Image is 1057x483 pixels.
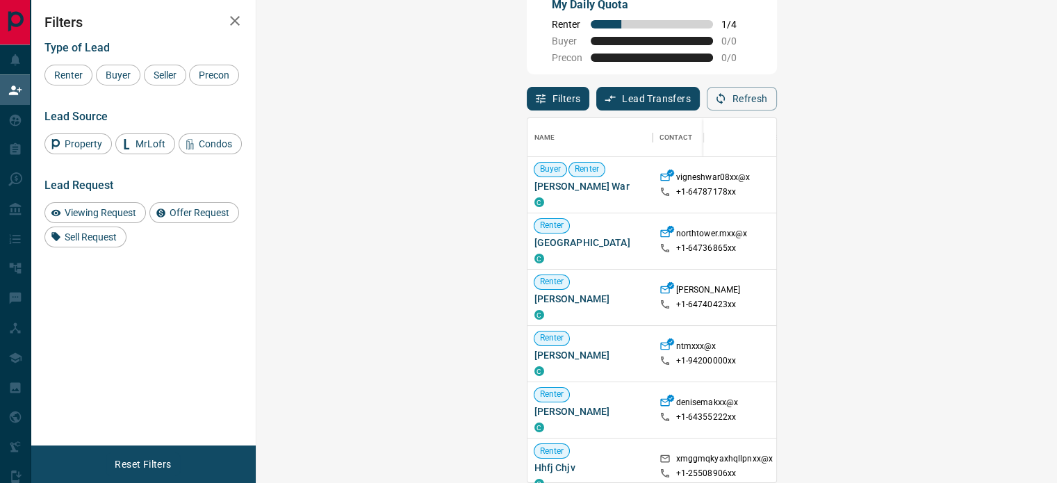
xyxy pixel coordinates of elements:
[676,284,741,299] p: [PERSON_NAME]
[676,411,737,423] p: +1- 64355222xx
[534,179,646,193] span: [PERSON_NAME] War
[534,292,646,306] span: [PERSON_NAME]
[676,453,773,468] p: xmggmqkyaxhqllpnxx@x
[659,118,693,157] div: Contact
[534,254,544,263] div: condos.ca
[534,310,544,320] div: condos.ca
[194,138,237,149] span: Condos
[165,207,234,218] span: Offer Request
[707,87,777,110] button: Refresh
[721,19,752,30] span: 1 / 4
[106,452,180,476] button: Reset Filters
[676,172,751,186] p: vigneshwar08xx@x
[552,52,582,63] span: Precon
[676,243,737,254] p: +1- 64736865xx
[44,41,110,54] span: Type of Lead
[534,445,570,457] span: Renter
[60,231,122,243] span: Sell Request
[534,197,544,207] div: condos.ca
[60,138,107,149] span: Property
[44,14,242,31] h2: Filters
[144,65,186,85] div: Seller
[534,423,544,432] div: condos.ca
[676,341,716,355] p: ntmxxx@x
[569,163,605,175] span: Renter
[49,69,88,81] span: Renter
[676,468,737,480] p: +1- 25508906xx
[552,35,582,47] span: Buyer
[534,366,544,376] div: condos.ca
[149,202,239,223] div: Offer Request
[101,69,136,81] span: Buyer
[189,65,239,85] div: Precon
[44,65,92,85] div: Renter
[596,87,700,110] button: Lead Transfers
[44,179,113,192] span: Lead Request
[552,19,582,30] span: Renter
[115,133,175,154] div: MrLoft
[44,133,112,154] div: Property
[721,35,752,47] span: 0 / 0
[179,133,242,154] div: Condos
[721,52,752,63] span: 0 / 0
[149,69,181,81] span: Seller
[676,299,737,311] p: +1- 64740423xx
[534,461,646,475] span: Hhfj Chjv
[534,348,646,362] span: [PERSON_NAME]
[676,228,748,243] p: northtower.mxx@x
[44,202,146,223] div: Viewing Request
[527,87,590,110] button: Filters
[676,397,739,411] p: denisemakxx@x
[534,276,570,288] span: Renter
[676,186,737,198] p: +1- 64787178xx
[44,227,126,247] div: Sell Request
[676,355,737,367] p: +1- 94200000xx
[44,110,108,123] span: Lead Source
[60,207,141,218] span: Viewing Request
[534,118,555,157] div: Name
[534,236,646,249] span: [GEOGRAPHIC_DATA]
[534,388,570,400] span: Renter
[534,220,570,231] span: Renter
[534,163,567,175] span: Buyer
[96,65,140,85] div: Buyer
[534,404,646,418] span: [PERSON_NAME]
[131,138,170,149] span: MrLoft
[534,332,570,344] span: Renter
[527,118,653,157] div: Name
[194,69,234,81] span: Precon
